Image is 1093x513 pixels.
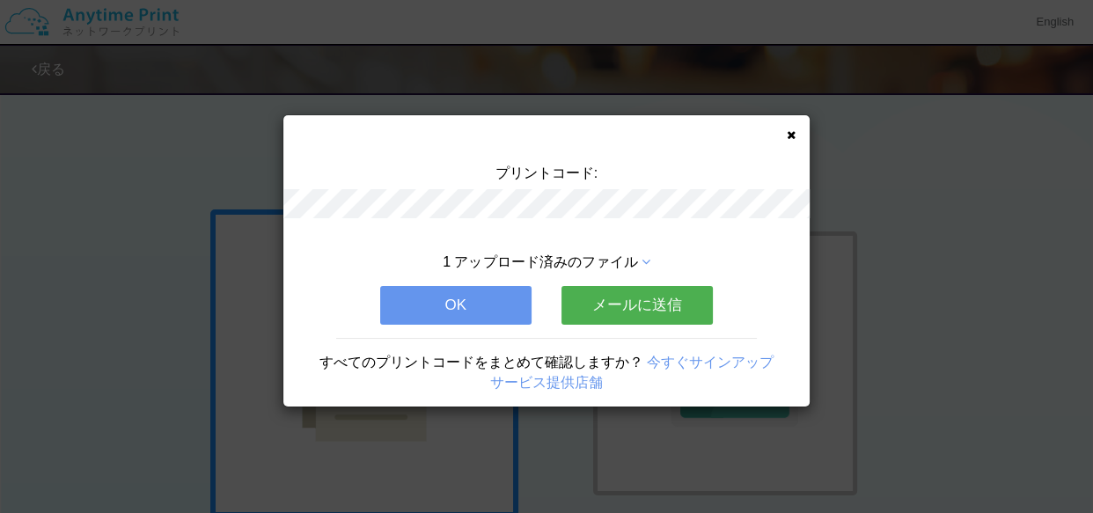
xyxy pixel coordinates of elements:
[380,286,532,325] button: OK
[647,355,774,370] a: 今すぐサインアップ
[561,286,713,325] button: メールに送信
[495,165,598,180] span: プリントコード:
[319,355,643,370] span: すべてのプリントコードをまとめて確認しますか？
[490,375,603,390] a: サービス提供店舗
[443,254,637,269] span: 1 アップロード済みのファイル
